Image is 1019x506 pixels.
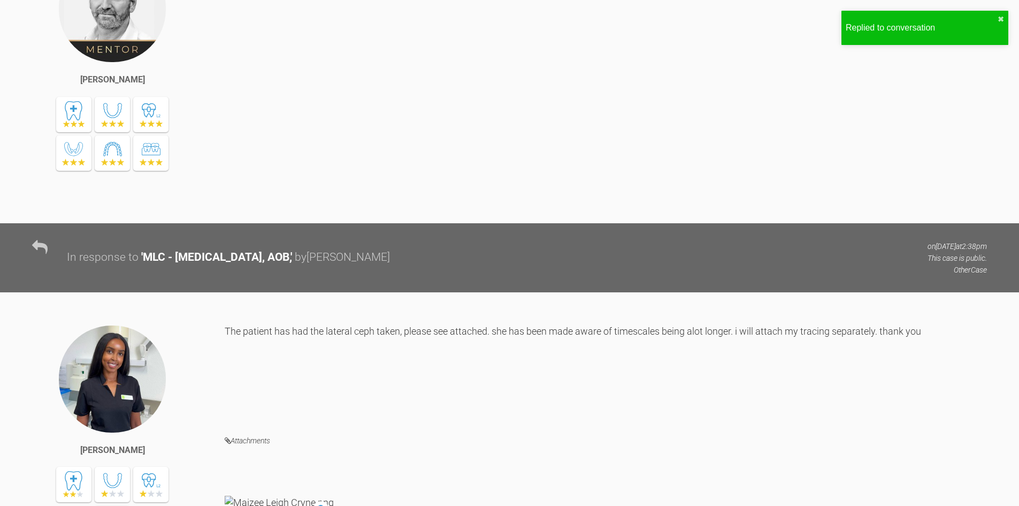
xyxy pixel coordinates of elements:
div: by [PERSON_NAME] [295,248,390,267]
button: close [998,15,1004,24]
img: Mariam Samra [58,324,167,434]
div: The patient has had the lateral ceph taken, please see attached. she has been made aware of times... [225,324,987,418]
h4: Attachments [225,434,987,448]
p: Other Case [928,264,987,276]
p: This case is public. [928,252,987,264]
p: on [DATE] at 2:38pm [928,240,987,252]
div: ' MLC - [MEDICAL_DATA], AOB, ' [141,248,292,267]
div: Replied to conversation [846,21,998,35]
div: [PERSON_NAME] [80,443,145,457]
div: In response to [67,248,139,267]
div: [PERSON_NAME] [80,73,145,87]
